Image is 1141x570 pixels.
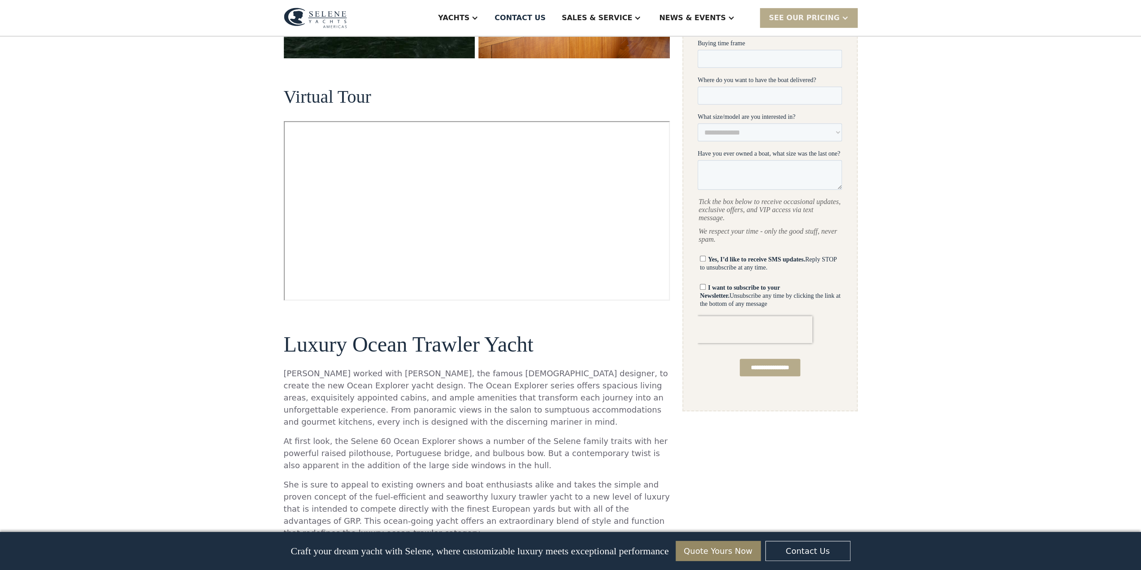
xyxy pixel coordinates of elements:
[659,13,726,23] div: News & EVENTS
[676,541,761,561] a: Quote Yours Now
[284,8,347,28] img: logo
[284,87,670,107] h2: Virtual Tour
[284,367,670,428] p: [PERSON_NAME] worked with [PERSON_NAME], the famous [DEMOGRAPHIC_DATA] designer, to create the ne...
[562,13,632,23] div: Sales & Service
[284,435,670,471] p: At first look, the Selene 60 Ocean Explorer shows a number of the Selene family traits with her p...
[760,8,858,27] div: SEE Our Pricing
[284,479,670,539] p: She is sure to appeal to existing owners and boat enthusiasts alike and takes the simple and prov...
[284,121,670,300] iframe: Virtual Tour
[438,13,469,23] div: Yachts
[769,13,840,23] div: SEE Our Pricing
[284,333,670,357] h2: Luxury Ocean Trawler Yacht
[495,13,546,23] div: Contact US
[291,545,668,557] p: Craft your dream yacht with Selene, where customizable luxury meets exceptional performance
[765,541,850,561] a: Contact Us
